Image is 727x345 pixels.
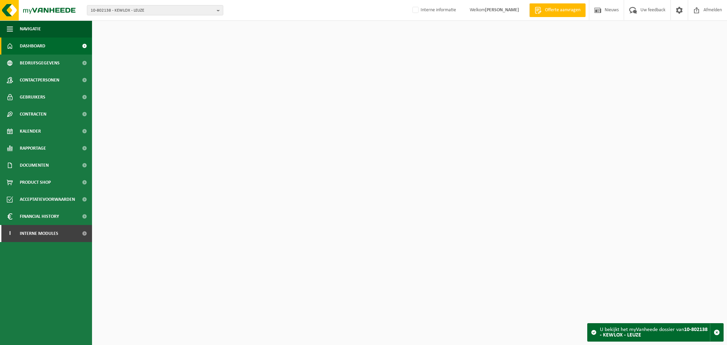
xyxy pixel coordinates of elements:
a: Offerte aanvragen [529,3,586,17]
strong: [PERSON_NAME] [485,7,519,13]
div: U bekijkt het myVanheede dossier van [600,324,710,341]
span: Financial History [20,208,59,225]
span: Dashboard [20,37,45,55]
span: Product Shop [20,174,51,191]
span: Acceptatievoorwaarden [20,191,75,208]
span: Offerte aanvragen [543,7,582,14]
span: I [7,225,13,242]
span: Documenten [20,157,49,174]
span: Bedrijfsgegevens [20,55,60,72]
span: Interne modules [20,225,58,242]
button: 10-802138 - KEWLOX - LEUZE [87,5,223,15]
span: 10-802138 - KEWLOX - LEUZE [91,5,214,16]
span: Kalender [20,123,41,140]
strong: 10-802138 - KEWLOX - LEUZE [600,327,708,338]
span: Gebruikers [20,89,45,106]
label: Interne informatie [411,5,456,15]
span: Contactpersonen [20,72,59,89]
span: Rapportage [20,140,46,157]
span: Navigatie [20,20,41,37]
span: Contracten [20,106,46,123]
